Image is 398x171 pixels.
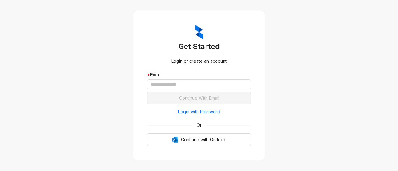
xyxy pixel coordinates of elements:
button: Continue With Email [147,92,251,104]
div: Login or create an account [147,58,251,65]
div: Email [147,71,251,78]
span: Continue with Outlook [181,136,226,143]
h3: Get Started [147,42,251,52]
button: Login with Password [147,107,251,117]
img: Outlook [172,137,178,143]
img: ZumaIcon [195,25,203,39]
button: OutlookContinue with Outlook [147,133,251,146]
span: Login with Password [178,108,220,115]
span: Or [192,122,206,128]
